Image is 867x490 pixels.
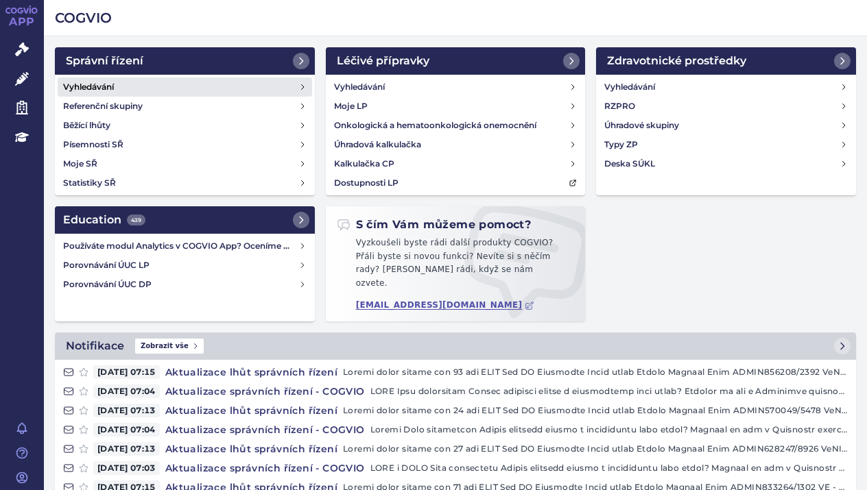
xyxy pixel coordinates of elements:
a: Referenční skupiny [58,97,312,116]
a: Education439 [55,206,315,234]
span: [DATE] 07:15 [93,365,160,379]
a: Statistiky SŘ [58,173,312,193]
a: Dostupnosti LP [329,173,583,193]
a: Běžící lhůty [58,116,312,135]
h2: Education [63,212,145,228]
a: Správní řízení [55,47,315,75]
a: Kalkulačka CP [329,154,583,173]
a: Vyhledávání [58,77,312,97]
h4: Moje SŘ [63,157,97,171]
p: Loremi Dolo sitametcon Adipis elitsedd eiusmo t incididuntu labo etdol? Magnaal en adm v Quisnost... [370,423,848,437]
h4: Vyhledávání [604,80,655,94]
a: Vyhledávání [599,77,853,97]
a: RZPRO [599,97,853,116]
a: Porovnávání ÚUC DP [58,275,312,294]
h4: Aktualizace správních řízení - COGVIO [160,461,370,475]
h2: COGVIO [55,8,856,27]
h4: Porovnávání ÚUC LP [63,258,298,272]
a: Léčivé přípravky [326,47,586,75]
span: [DATE] 07:13 [93,442,160,456]
h4: Vyhledávání [63,80,114,94]
p: Loremi dolor sitame con 93 adi ELIT Sed DO Eiusmodte Incid utlab Etdolo Magnaal Enim ADMIN856208/... [343,365,848,379]
h2: Zdravotnické prostředky [607,53,746,69]
a: Písemnosti SŘ [58,135,312,154]
p: Vyzkoušeli byste rádi další produkty COGVIO? Přáli byste si novou funkci? Nevíte si s něčím rady?... [337,236,575,295]
h4: Úhradové skupiny [604,119,679,132]
span: Zobrazit vše [135,339,204,354]
h2: Léčivé přípravky [337,53,429,69]
h2: Správní řízení [66,53,143,69]
h4: Moje LP [334,99,368,113]
h4: Kalkulačka CP [334,157,394,171]
h2: Notifikace [66,338,124,354]
a: [EMAIL_ADDRESS][DOMAIN_NAME] [356,300,535,310]
h4: Aktualizace správních řízení - COGVIO [160,384,370,398]
a: Deska SÚKL [599,154,853,173]
p: Loremi dolor sitame con 24 adi ELIT Sed DO Eiusmodte Incid utlab Etdolo Magnaal Enim ADMIN570049/... [343,404,848,417]
h4: Statistiky SŘ [63,176,116,190]
a: Moje LP [329,97,583,116]
a: Úhradové skupiny [599,116,853,135]
a: Používáte modul Analytics v COGVIO App? Oceníme Vaši zpětnou vazbu! [58,236,312,256]
p: Loremi dolor sitame con 27 adi ELIT Sed DO Eiusmodte Incid utlab Etdolo Magnaal Enim ADMIN628247/... [343,442,848,456]
span: [DATE] 07:13 [93,404,160,417]
h4: Používáte modul Analytics v COGVIO App? Oceníme Vaši zpětnou vazbu! [63,239,298,253]
h4: Referenční skupiny [63,99,143,113]
a: Zdravotnické prostředky [596,47,856,75]
h4: Aktualizace lhůt správních řízení [160,365,343,379]
h4: Porovnávání ÚUC DP [63,278,298,291]
h4: Vyhledávání [334,80,385,94]
p: LORE Ipsu dolorsitam Consec adipisci elitse d eiusmodtemp inci utlab? Etdolor ma ali e Adminimve ... [370,384,848,398]
a: NotifikaceZobrazit vše [55,332,856,360]
h4: Typy ZP [604,138,638,151]
h2: S čím Vám můžeme pomoct? [337,217,532,232]
h4: Písemnosti SŘ [63,138,123,151]
h4: Dostupnosti LP [334,176,399,190]
h4: Aktualizace lhůt správních řízení [160,404,343,417]
a: Vyhledávání [329,77,583,97]
h4: Aktualizace lhůt správních řízení [160,442,343,456]
a: Úhradová kalkulačka [329,135,583,154]
span: [DATE] 07:04 [93,384,160,398]
a: Onkologická a hematoonkologická onemocnění [329,116,583,135]
h4: Onkologická a hematoonkologická onemocnění [334,119,536,132]
span: [DATE] 07:03 [93,461,160,475]
h4: Deska SÚKL [604,157,655,171]
a: Moje SŘ [58,154,312,173]
a: Porovnávání ÚUC LP [58,256,312,275]
h4: Běžící lhůty [63,119,110,132]
span: [DATE] 07:04 [93,423,160,437]
span: 439 [127,215,145,225]
h4: Úhradová kalkulačka [334,138,421,151]
a: Typy ZP [599,135,853,154]
h4: RZPRO [604,99,635,113]
h4: Aktualizace správních řízení - COGVIO [160,423,370,437]
p: LORE i DOLO Sita consectetu Adipis elitsedd eiusmo t incididuntu labo etdol? Magnaal en adm v Qui... [370,461,848,475]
